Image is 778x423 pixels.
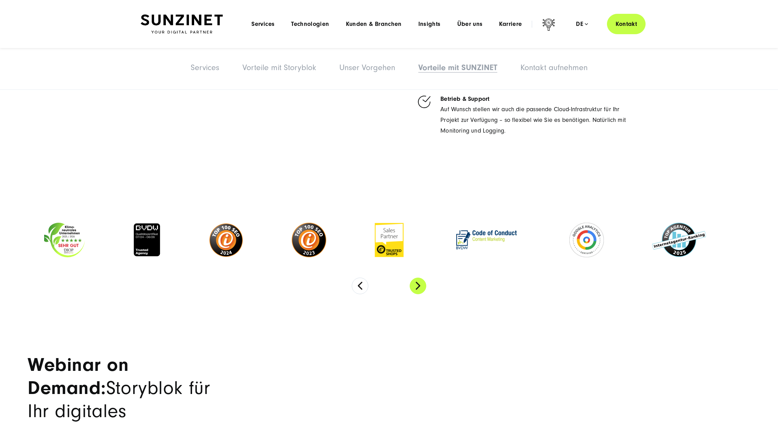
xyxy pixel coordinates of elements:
a: Vorteile mit SUNZINET [418,63,497,72]
img: BVDW Quality certificate - Headless CMS - Zertifizierte Storyblok Agentur - Storyblok partner Age... [133,223,161,257]
a: Kontakt aufnehmen [520,63,588,72]
img: SUNZINET Full Service Digital Agentur [141,15,223,34]
img: Ibusiness Top SEO 2023 Ranking - Headless CMS - Zertifizierte Storyblok Agentur - Storyblok partn... [292,223,326,257]
button: Next [410,278,426,294]
a: Über uns [457,21,483,28]
li: Auf Wunsch stellen wir auch die passende Cloud-Infrastruktur für Ihr Projekt zur Verfügung – so f... [416,94,637,136]
a: Technologien [291,21,329,28]
a: Kunden & Branchen [346,21,402,28]
a: Vorteile mit Storyblok [242,63,316,72]
div: de [576,21,588,28]
a: Services [251,21,275,28]
strong: Betrieb & Support [440,95,489,103]
strong: Webinar on Demand: [28,354,129,399]
a: Karriere [499,21,522,28]
img: Trusted Shop logo - Headless CMS - Zertifizierte Storyblok Agentur - Storyblok partner Agentur SU... [375,223,404,257]
a: Insights [418,21,441,28]
img: Top Internetagentur - Headless CMS - Zertifizierte Storyblok Agentur - Storyblok partner Agentur ... [652,223,706,257]
a: Kontakt [607,14,646,34]
button: Previous [352,278,368,294]
a: Unser Vorgehen [339,63,395,72]
img: Klimaneutrales Unternehmen - Headless CMS - Zertifizierte Storyblok Agentur - Storyblok partner A... [39,223,85,257]
img: BVDW Code of Conduct badge - Headless CMS - Zertifizierte Storyblok Agentur - Storyblok partner A... [452,226,521,253]
img: Top 100 SEO Q1 2024 - Headless CMS - Zertifizierte Storyblok Agentur - Storyblok partner Agentur ... [209,223,243,257]
img: Google Analytics Certified Partner - Headless CMS - Zertifizierte Storyblok Agentur - Storyblok p... [569,223,604,257]
a: Services [191,63,219,72]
